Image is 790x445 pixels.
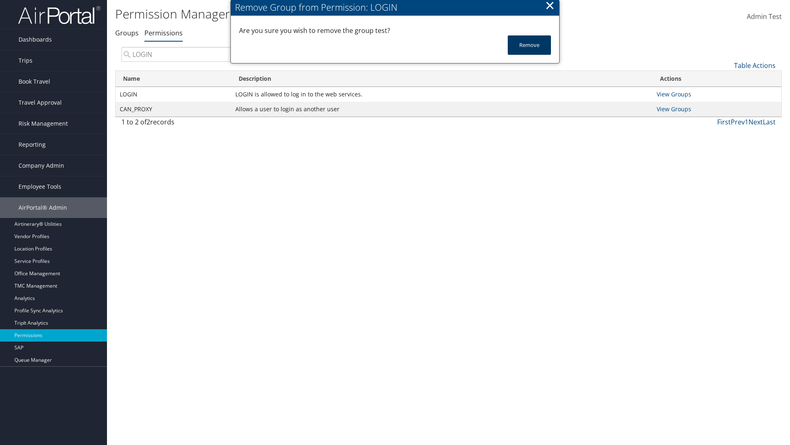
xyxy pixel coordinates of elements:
[19,176,61,197] span: Employee Tools
[231,87,652,102] td: LOGIN is allowed to log in to the web services.
[747,4,782,30] a: Admin Test
[657,90,691,98] a: View Groups
[19,197,67,218] span: AirPortal® Admin
[116,102,231,117] td: CAN_PROXY
[239,26,551,35] div: Are you sure you wish to remove the group test?
[231,102,652,117] td: Allows a user to login as another user
[747,12,782,21] span: Admin Test
[653,71,781,87] th: Actions
[144,28,183,37] a: Permissions
[19,155,64,176] span: Company Admin
[748,117,763,126] a: Next
[18,5,100,25] img: airportal-logo.png
[731,117,745,126] a: Prev
[116,87,231,102] td: LOGIN
[146,117,150,126] span: 2
[115,5,560,23] h1: Permission Manager
[235,1,559,14] div: Remove Group from Permission: LOGIN
[763,117,776,126] a: Last
[745,117,748,126] a: 1
[717,117,731,126] a: First
[19,134,46,155] span: Reporting
[19,29,52,50] span: Dashboards
[19,50,33,71] span: Trips
[121,117,276,131] div: 1 to 2 of records
[19,92,62,113] span: Travel Approval
[116,71,231,87] th: Name: activate to sort column ascending
[508,35,551,55] button: Remove
[231,71,652,87] th: Description: activate to sort column ascending
[19,71,50,92] span: Book Travel
[19,113,68,134] span: Risk Management
[121,47,276,62] input: Search
[734,61,776,70] a: Table Actions
[115,28,139,37] a: Groups
[657,105,691,113] a: View Groups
